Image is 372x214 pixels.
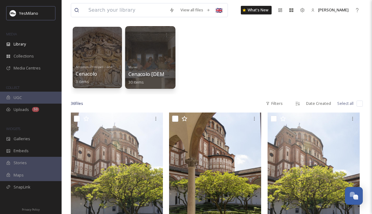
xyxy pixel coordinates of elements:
[308,4,352,16] a: [PERSON_NAME]
[71,101,83,106] span: 36 file s
[318,7,349,13] span: [PERSON_NAME]
[263,97,286,109] div: Filters
[6,126,20,131] span: WIDGETS
[14,160,27,166] span: Stories
[337,101,354,106] span: Select all
[177,4,213,16] a: View all files
[14,172,24,178] span: Maps
[85,3,166,17] input: Search your library
[128,65,138,69] span: Musei
[14,136,30,142] span: Galleries
[22,205,40,213] a: Privacy Policy
[76,65,119,69] span: Attrazioni Principali - Landmark
[76,70,97,77] span: Cenacolo
[14,41,26,47] span: Library
[22,208,40,212] span: Privacy Policy
[14,184,30,190] span: SnapLink
[6,32,17,36] span: MEDIA
[14,95,22,101] span: UGC
[76,79,89,84] span: 3 items
[14,107,29,113] span: Uploads
[213,5,224,16] div: 🇬🇧
[19,10,38,16] span: YesMilano
[241,6,272,14] a: What's New
[32,107,39,112] div: 50
[128,79,144,85] span: 30 items
[128,71,240,77] span: Cenacolo [DEMOGRAPHIC_DATA] - Ultima Cena
[345,187,363,205] button: Open Chat
[76,63,119,84] a: Attrazioni Principali - LandmarkCenacolo3 items
[14,65,41,71] span: Media Centres
[303,97,334,109] div: Date Created
[6,85,19,90] span: COLLECT
[14,53,34,59] span: Collections
[10,10,16,16] img: Logo%20YesMilano%40150x.png
[128,63,240,85] a: MuseiCenacolo [DEMOGRAPHIC_DATA] - Ultima Cena30 items
[14,148,29,154] span: Embeds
